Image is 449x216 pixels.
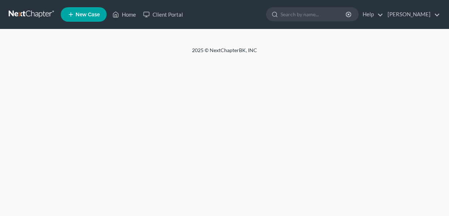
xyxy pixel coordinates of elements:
[140,8,187,21] a: Client Portal
[359,8,383,21] a: Help
[18,47,431,60] div: 2025 © NextChapterBK, INC
[281,8,347,21] input: Search by name...
[384,8,440,21] a: [PERSON_NAME]
[109,8,140,21] a: Home
[76,12,100,17] span: New Case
